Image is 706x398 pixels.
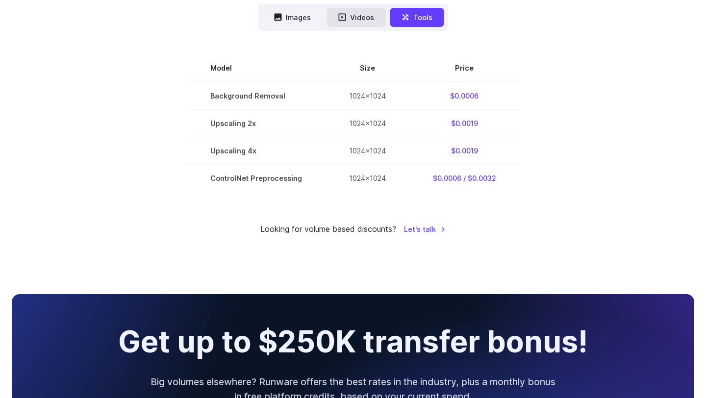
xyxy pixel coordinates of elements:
td: 1024x1024 [326,82,409,110]
td: $0.0006 [409,82,520,110]
a: Let's talk [404,224,446,235]
td: 1024x1024 [326,137,409,164]
td: 1024x1024 [326,164,409,192]
td: 1024x1024 [326,109,409,137]
button: Images [262,8,323,27]
td: Upscaling 4x [187,137,326,164]
td: $0.0019 [409,137,520,164]
th: Price [409,54,520,82]
td: $0.0019 [409,109,520,137]
small: Looking for volume based discounts? [260,223,396,236]
td: Background Removal [187,82,326,110]
button: Videos [327,8,386,27]
button: Tools [390,8,444,27]
th: Size [326,54,409,82]
td: $0.0006 / $0.0032 [409,164,520,192]
h2: Get up to $250K transfer bonus! [118,325,588,358]
th: Model [187,54,326,82]
td: Upscaling 2x [187,109,326,137]
td: ControlNet Preprocessing [187,164,326,192]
